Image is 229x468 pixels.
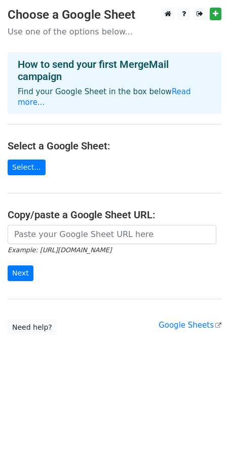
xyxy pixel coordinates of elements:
h4: Select a Google Sheet: [8,140,221,152]
small: Example: [URL][DOMAIN_NAME] [8,246,111,254]
a: Google Sheets [159,321,221,330]
input: Paste your Google Sheet URL here [8,225,216,244]
h4: Copy/paste a Google Sheet URL: [8,209,221,221]
p: Find your Google Sheet in the box below [18,87,211,108]
h4: How to send your first MergeMail campaign [18,58,211,83]
a: Select... [8,160,46,175]
input: Next [8,265,33,281]
a: Read more... [18,87,191,107]
h3: Choose a Google Sheet [8,8,221,22]
a: Need help? [8,320,57,335]
p: Use one of the options below... [8,26,221,37]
